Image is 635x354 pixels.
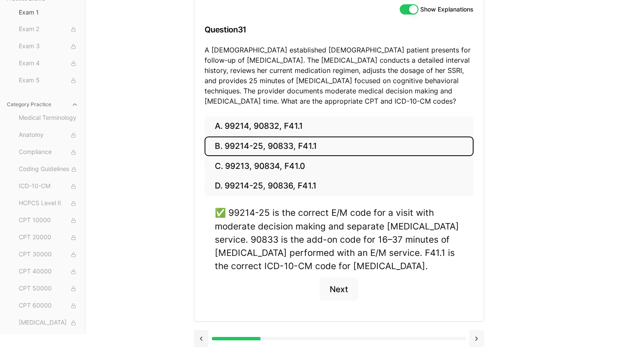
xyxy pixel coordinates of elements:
label: Show Explanations [420,6,474,12]
button: Exam 1 [15,6,82,19]
span: Coding Guidelines [19,165,78,174]
button: Next [319,278,358,301]
div: ✅ 99214-25 is the correct E/M code for a visit with moderate decision making and separate [MEDICA... [215,206,463,273]
button: B. 99214-25, 90833, F41.1 [205,136,474,157]
span: Exam 3 [19,42,78,51]
button: CPT 50000 [15,282,82,296]
button: C. 99213, 90834, F41.0 [205,156,474,176]
span: Exam 4 [19,59,78,68]
h3: Question 31 [205,17,474,42]
span: Anatomy [19,131,78,140]
span: CPT 40000 [19,267,78,276]
button: Coding Guidelines [15,162,82,176]
button: CPT 20000 [15,231,82,244]
span: ICD-10-CM [19,182,78,191]
span: CPT 30000 [19,250,78,259]
button: A. 99214, 90832, F41.1 [205,116,474,136]
span: CPT 50000 [19,284,78,293]
button: Exam 3 [15,40,82,53]
span: Exam 2 [19,25,78,34]
button: CPT 10000 [15,214,82,227]
button: Exam 4 [15,57,82,70]
button: Anatomy [15,128,82,142]
button: ICD-10-CM [15,180,82,193]
span: Exam 5 [19,76,78,85]
span: CPT 10000 [19,216,78,225]
span: Medical Terminology [19,113,78,123]
p: A [DEMOGRAPHIC_DATA] established [DEMOGRAPHIC_DATA] patient presents for follow-up of [MEDICAL_DA... [205,45,474,106]
button: HCPCS Level II [15,197,82,210]
button: Exam 2 [15,23,82,36]
button: CPT 30000 [15,248,82,261]
button: Compliance [15,145,82,159]
button: [MEDICAL_DATA] [15,316,82,330]
button: Exam 5 [15,74,82,87]
span: Compliance [19,148,78,157]
span: CPT 20000 [19,233,78,242]
span: HCPCS Level II [19,199,78,208]
button: Category Practice [3,98,82,111]
span: [MEDICAL_DATA] [19,318,78,328]
button: CPT 60000 [15,299,82,313]
span: CPT 60000 [19,301,78,310]
button: Medical Terminology [15,111,82,125]
span: Exam 1 [19,8,78,17]
button: CPT 40000 [15,265,82,279]
button: D. 99214-25, 90836, F41.1 [205,176,474,196]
